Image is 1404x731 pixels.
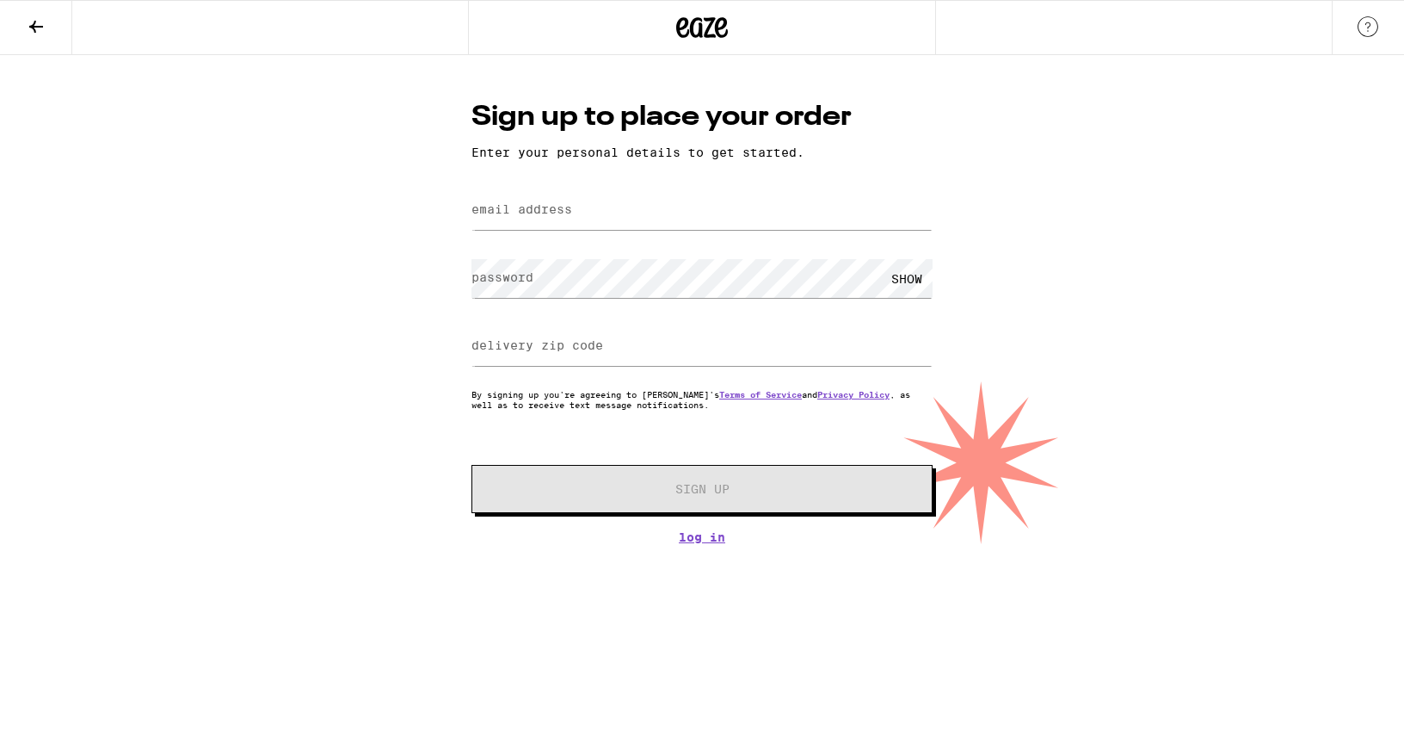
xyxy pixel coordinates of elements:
div: SHOW [881,259,933,298]
p: By signing up you're agreeing to [PERSON_NAME]'s and , as well as to receive text message notific... [471,389,933,410]
a: Log In [471,530,933,544]
label: password [471,270,533,284]
a: Terms of Service [719,389,802,400]
button: Sign Up [471,465,933,513]
label: delivery zip code [471,338,603,352]
span: Sign Up [675,483,730,495]
input: email address [471,191,933,230]
p: Enter your personal details to get started. [471,146,933,159]
h1: Sign up to place your order [471,98,933,137]
a: Privacy Policy [817,389,890,400]
label: email address [471,202,572,216]
input: delivery zip code [471,327,933,366]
